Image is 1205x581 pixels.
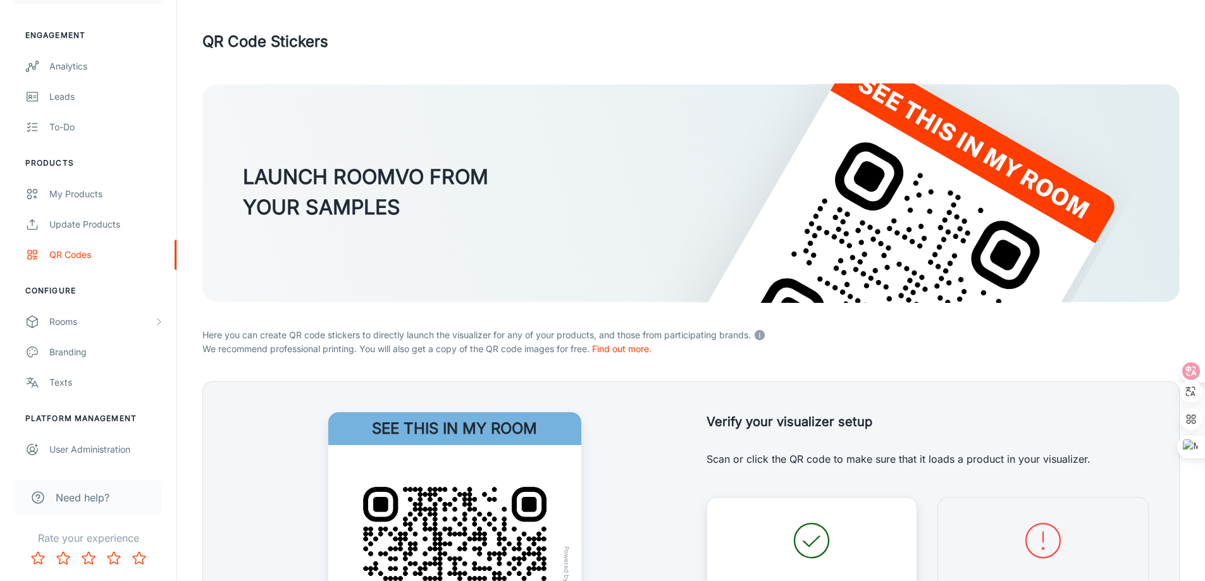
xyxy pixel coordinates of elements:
[707,451,1149,467] p: Scan or click the QR code to make sure that it loads a product in your visualizer.
[49,376,164,389] div: Texts
[25,546,51,571] button: Rate 1 star
[101,546,127,571] button: Rate 4 star
[49,345,164,359] div: Branding
[49,90,164,104] div: Leads
[243,162,488,223] h3: LAUNCH ROOMVO FROM YOUR SAMPLES
[127,546,152,571] button: Rate 5 star
[49,187,164,201] div: My Products
[592,343,652,354] a: Find out more.
[76,546,101,571] button: Rate 3 star
[51,546,76,571] button: Rate 2 star
[10,530,166,546] p: Rate your experience
[49,443,164,456] div: User Administration
[56,490,109,505] span: Need help?
[202,342,1180,356] p: We recommend professional printing. You will also get a copy of the QR code images for free.
[49,248,164,262] div: QR Codes
[202,326,1180,342] p: Here you can create QR code stickers to directly launch the visualizer for any of your products, ...
[707,412,1149,431] h5: Verify your visualizer setup
[49,315,154,329] div: Rooms
[49,217,164,231] div: Update Products
[202,30,328,53] h1: QR Code Stickers
[49,59,164,73] div: Analytics
[328,412,581,445] h4: See this in my room
[49,120,164,134] div: To-do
